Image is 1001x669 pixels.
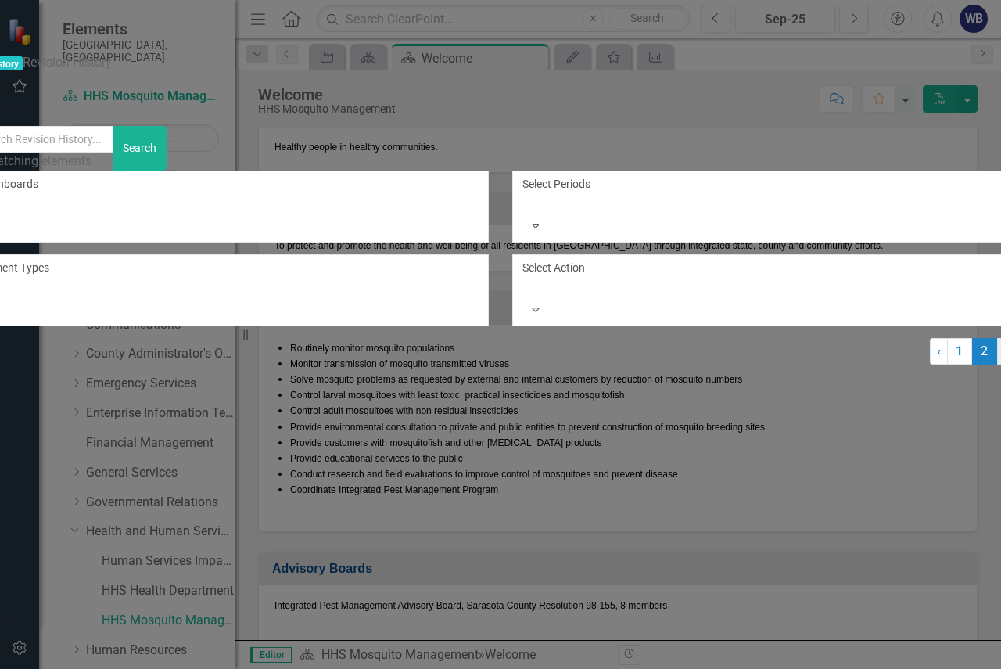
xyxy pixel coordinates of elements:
span: 2 [972,338,997,365]
span: Revision History [23,55,112,70]
span: ‹ [937,343,941,358]
a: 1 [947,338,972,365]
button: Search [113,126,167,171]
